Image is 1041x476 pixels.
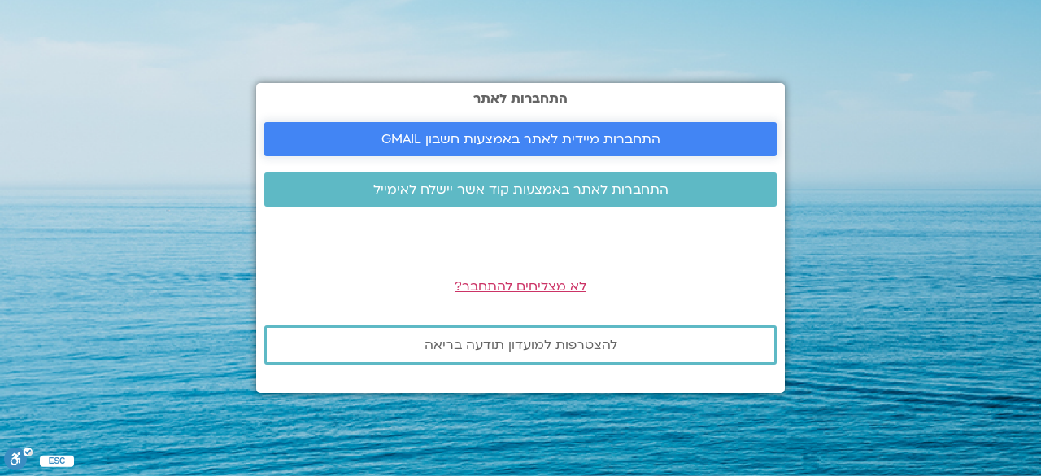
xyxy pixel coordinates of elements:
a: לא מצליחים להתחבר? [455,277,586,295]
a: התחברות לאתר באמצעות קוד אשר יישלח לאימייל [264,172,777,207]
a: להצטרפות למועדון תודעה בריאה [264,325,777,365]
span: התחברות מיידית לאתר באמצעות חשבון GMAIL [381,132,660,146]
a: התחברות מיידית לאתר באמצעות חשבון GMAIL [264,122,777,156]
h2: התחברות לאתר [264,91,777,106]
span: התחברות לאתר באמצעות קוד אשר יישלח לאימייל [373,182,669,197]
span: להצטרפות למועדון תודעה בריאה [425,338,617,352]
